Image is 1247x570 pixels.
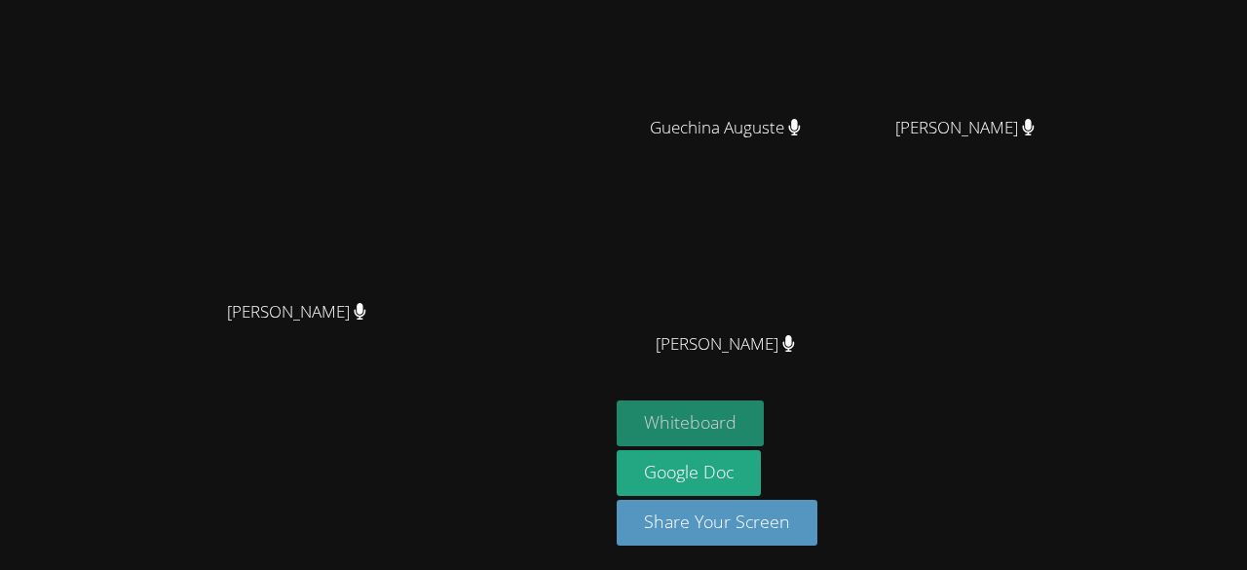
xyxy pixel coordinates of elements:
[617,500,817,546] button: Share Your Screen
[650,114,801,142] span: Guechina Auguste
[895,114,1035,142] span: [PERSON_NAME]
[617,400,764,446] button: Whiteboard
[227,298,366,326] span: [PERSON_NAME]
[617,450,761,496] a: Google Doc
[656,330,795,359] span: [PERSON_NAME]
